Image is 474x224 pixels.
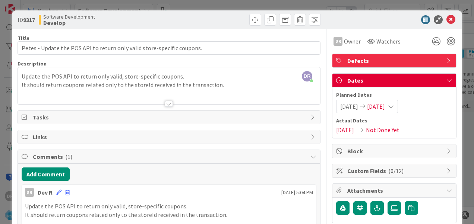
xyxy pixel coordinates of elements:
span: Dates [347,76,443,85]
p: Update the POS API to return only valid, store-specific coupons. [25,202,313,211]
span: DR [302,71,312,81]
span: Custom Fields [347,166,443,175]
span: ( 0/12 ) [388,167,404,175]
div: DR [25,188,34,197]
span: Tasks [33,113,307,122]
span: Defects [347,56,443,65]
span: Attachments [347,186,443,195]
span: Actual Dates [336,117,452,125]
span: Software Development [43,14,95,20]
span: Planned Dates [336,91,452,99]
span: Watchers [376,37,401,46]
p: It should return coupons related only to the storeId received in the transaction. [22,81,316,89]
div: Dev R [38,188,53,197]
span: [DATE] [340,102,358,111]
label: Title [18,35,29,41]
span: ( 1 ) [65,153,72,160]
span: Block [347,147,443,156]
span: Links [33,132,307,141]
span: Not Done Yet [366,125,399,134]
b: 9317 [23,16,35,23]
span: Owner [344,37,361,46]
span: Comments [33,152,307,161]
input: type card name here... [18,41,320,55]
span: Description [18,60,47,67]
span: [DATE] [367,102,385,111]
b: Develop [43,20,95,26]
span: ID [18,15,35,24]
p: Update the POS API to return only valid, store-specific coupons. [22,72,316,81]
div: DR [334,37,342,46]
button: Add Comment [22,167,70,181]
span: [DATE] [336,125,354,134]
span: [DATE] 5:04 PM [281,189,313,196]
p: It should return coupons related only to the storeId received in the transaction. [25,211,313,219]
